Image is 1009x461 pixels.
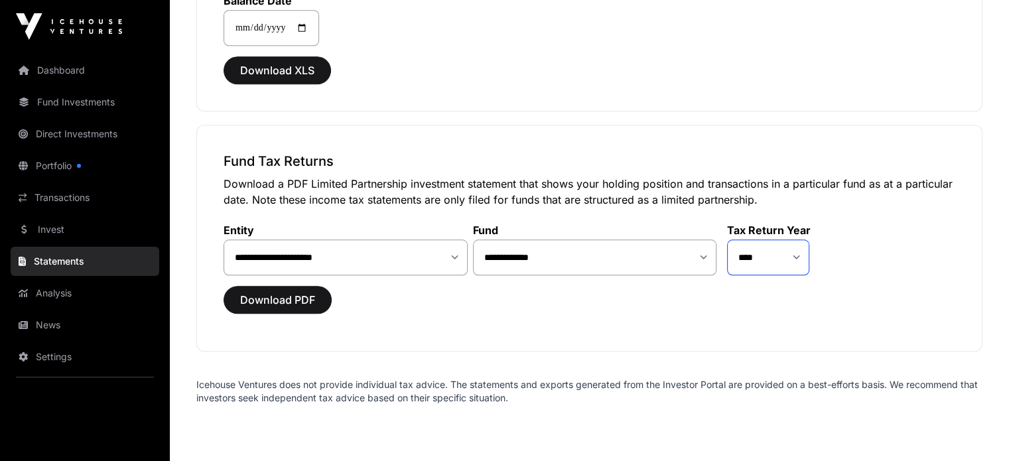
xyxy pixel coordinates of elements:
h3: Fund Tax Returns [224,152,955,170]
a: Fund Investments [11,88,159,117]
label: Entity [224,224,468,237]
button: Download XLS [224,56,331,84]
label: Tax Return Year [727,224,811,237]
a: Transactions [11,183,159,212]
iframe: Chat Widget [943,397,1009,461]
a: Invest [11,215,159,244]
img: Icehouse Ventures Logo [16,13,122,40]
a: Dashboard [11,56,159,85]
label: Fund [473,224,717,237]
p: Download a PDF Limited Partnership investment statement that shows your holding position and tran... [224,176,955,208]
a: News [11,310,159,340]
span: Download PDF [240,292,315,308]
a: Settings [11,342,159,371]
a: Analysis [11,279,159,308]
a: Direct Investments [11,119,159,149]
button: Download PDF [224,286,332,314]
p: Icehouse Ventures does not provide individual tax advice. The statements and exports generated fr... [196,378,982,405]
a: Portfolio [11,151,159,180]
a: Statements [11,247,159,276]
span: Download XLS [240,62,314,78]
